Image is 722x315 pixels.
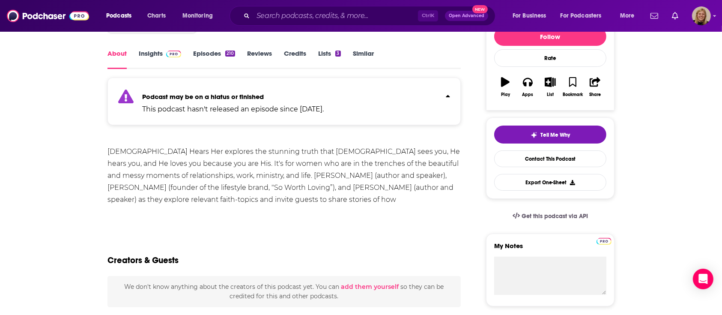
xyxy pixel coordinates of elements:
button: open menu [614,9,645,23]
span: For Business [513,10,546,22]
a: Similar [353,49,374,69]
span: Charts [147,10,166,22]
strong: Podcast may be on a hiatus or finished [142,93,264,101]
div: List [547,92,554,97]
div: 3 [335,51,340,57]
button: Apps [516,72,539,102]
span: For Podcasters [561,10,602,22]
img: User Profile [692,6,711,25]
a: Charts [142,9,171,23]
input: Search podcasts, credits, & more... [253,9,418,23]
button: open menu [100,9,143,23]
a: Show notifications dropdown [647,9,662,23]
a: InsightsPodchaser Pro [139,49,181,69]
span: Podcasts [106,10,131,22]
span: Monitoring [182,10,213,22]
img: Podchaser Pro [166,51,181,57]
a: About [107,49,127,69]
span: New [472,5,488,13]
a: Credits [284,49,306,69]
img: Podchaser - Follow, Share and Rate Podcasts [7,8,89,24]
a: Episodes210 [193,49,235,69]
h2: Creators & Guests [107,255,179,266]
button: open menu [555,9,614,23]
button: add them yourself [341,283,399,290]
button: Open AdvancedNew [445,11,488,21]
span: Get this podcast via API [522,213,588,220]
div: Share [589,92,601,97]
button: open menu [176,9,224,23]
button: tell me why sparkleTell Me Why [494,126,606,144]
button: Share [584,72,606,102]
label: My Notes [494,242,606,257]
p: This podcast hasn't released an episode since [DATE]. [142,104,324,114]
span: Ctrl K [418,10,438,21]
button: open menu [507,9,557,23]
a: Lists3 [318,49,340,69]
a: Show notifications dropdown [668,9,682,23]
a: Contact This Podcast [494,150,606,167]
span: We don't know anything about the creators of this podcast yet . You can so they can be credited f... [124,283,444,300]
img: tell me why sparkle [531,132,537,138]
button: Follow [494,27,606,46]
div: Search podcasts, credits, & more... [238,6,504,26]
div: [DEMOGRAPHIC_DATA] Hears Her explores the stunning truth that [DEMOGRAPHIC_DATA] sees you, He hea... [107,146,461,218]
span: Open Advanced [449,14,484,18]
button: Play [494,72,516,102]
a: Get this podcast via API [506,206,595,227]
div: Bookmark [563,92,583,97]
img: Podchaser Pro [597,238,612,245]
button: Bookmark [561,72,584,102]
div: Play [501,92,510,97]
section: Click to expand status details [107,83,461,125]
button: Show profile menu [692,6,711,25]
div: 210 [225,51,235,57]
div: Rate [494,49,606,67]
button: List [539,72,561,102]
a: Reviews [247,49,272,69]
div: Open Intercom Messenger [693,269,713,289]
a: Pro website [597,237,612,245]
div: Apps [522,92,534,97]
span: Tell Me Why [541,132,570,138]
button: Export One-Sheet [494,174,606,191]
span: Logged in as avansolkema [692,6,711,25]
span: More [620,10,635,22]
